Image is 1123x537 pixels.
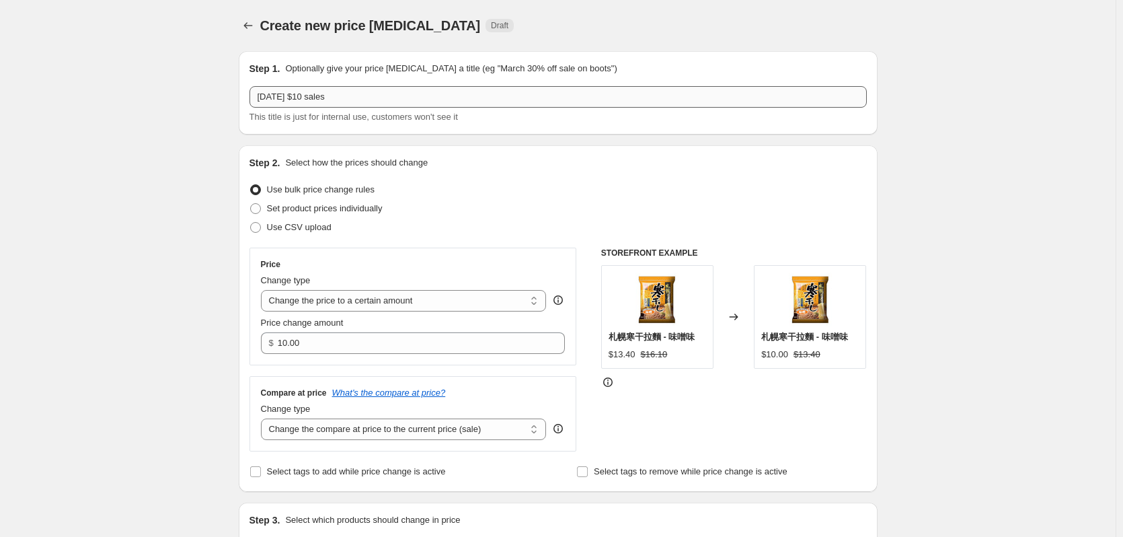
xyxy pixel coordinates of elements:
div: $13.40 [609,348,635,361]
span: Select tags to add while price change is active [267,466,446,476]
span: 札幌寒干拉麵 - 味噌味 [609,332,695,342]
span: Select tags to remove while price change is active [594,466,787,476]
span: Create new price [MEDICAL_DATA] [260,18,481,33]
span: Change type [261,275,311,285]
p: Select which products should change in price [285,513,460,527]
img: 4901468139560_80x.JPG [783,273,837,326]
span: $ [269,338,274,348]
h3: Price [261,259,280,270]
span: Price change amount [261,318,344,328]
h2: Step 2. [249,156,280,170]
p: Optionally give your price [MEDICAL_DATA] a title (eg "March 30% off sale on boots") [285,62,617,75]
img: 4901468139560_80x.JPG [630,273,684,326]
span: Draft [491,20,508,31]
strike: $13.40 [793,348,820,361]
input: 80.00 [278,332,545,354]
div: help [551,422,565,435]
span: Use CSV upload [267,222,332,232]
span: Use bulk price change rules [267,184,375,194]
span: 札幌寒干拉麵 - 味噌味 [761,332,848,342]
button: What's the compare at price? [332,388,446,398]
button: Price change jobs [239,16,258,35]
div: help [551,293,565,307]
span: Change type [261,404,311,414]
strike: $16.10 [641,348,668,361]
input: 30% off holiday sale [249,86,867,108]
span: This title is just for internal use, customers won't see it [249,112,458,122]
div: $10.00 [761,348,788,361]
h3: Compare at price [261,388,327,398]
h2: Step 1. [249,62,280,75]
h2: Step 3. [249,513,280,527]
span: Set product prices individually [267,203,383,213]
h6: STOREFRONT EXAMPLE [601,248,867,258]
p: Select how the prices should change [285,156,428,170]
